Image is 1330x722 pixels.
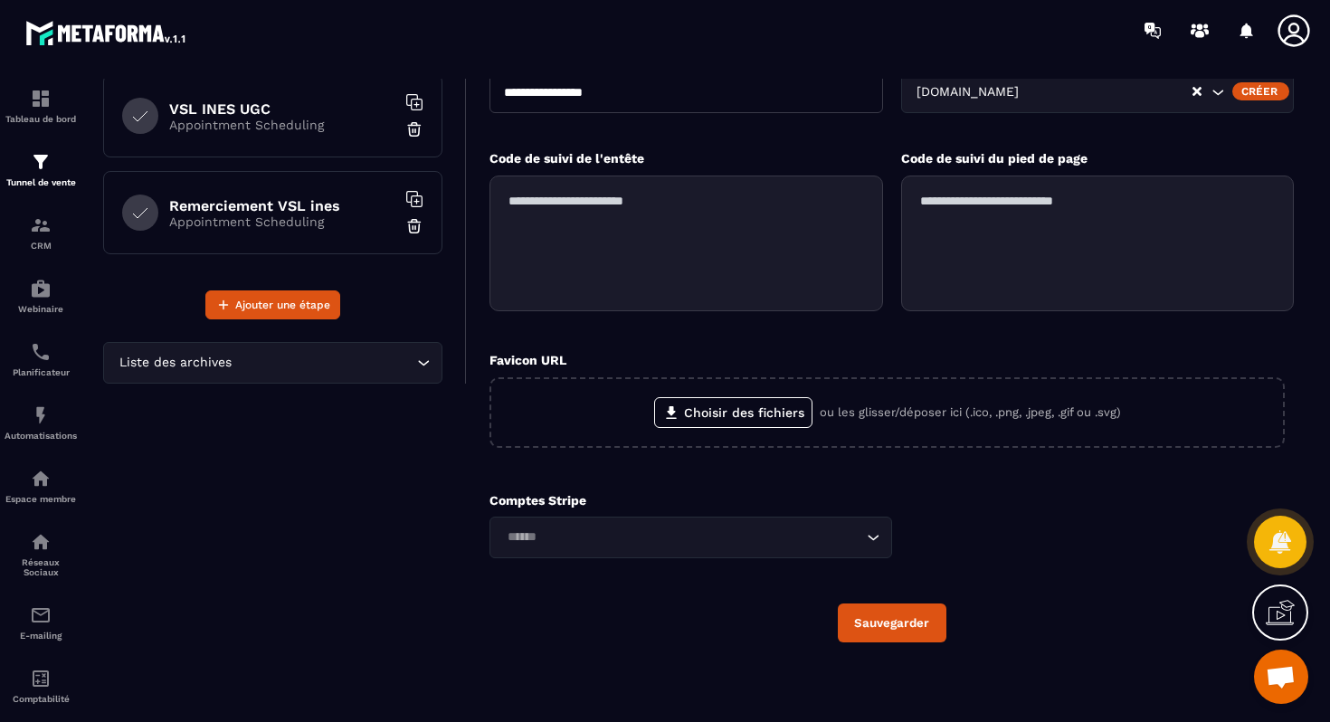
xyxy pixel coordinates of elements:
p: ou les glisser/déposer ici (.ico, .png, .jpeg, .gif ou .svg) [820,404,1121,421]
a: accountantaccountantComptabilité [5,654,77,717]
p: Réseaux Sociaux [5,557,77,577]
img: automations [30,404,52,426]
a: automationsautomationsAutomatisations [5,391,77,454]
a: schedulerschedulerPlanificateur [5,328,77,391]
img: formation [30,88,52,109]
a: automationsautomationsEspace membre [5,454,77,518]
p: Planificateur [5,367,77,377]
div: Search for option [489,517,892,558]
div: Search for option [103,342,442,384]
a: emailemailE-mailing [5,591,77,654]
p: E-mailing [5,631,77,641]
label: Code de suivi de l'entête [489,151,644,166]
p: Comptes Stripe [489,493,892,508]
button: Clear Selected [1192,85,1202,99]
div: Search for option [901,71,1295,113]
button: Sauvegarder [838,603,946,642]
label: Favicon URL [489,353,566,367]
label: Code de suivi du pied de page [901,151,1088,166]
a: formationformationTableau de bord [5,74,77,138]
input: Search for option [1023,82,1192,102]
img: scheduler [30,341,52,363]
p: Espace membre [5,494,77,504]
input: Search for option [235,353,413,373]
a: social-networksocial-networkRéseaux Sociaux [5,518,77,591]
img: email [30,604,52,626]
input: Search for option [501,527,862,547]
a: formationformationTunnel de vente [5,138,77,201]
img: automations [30,278,52,299]
h6: VSL INES UGC [169,100,395,118]
p: Appointment Scheduling [169,118,395,132]
h6: Remerciement VSL ines [169,197,395,214]
img: accountant [30,668,52,689]
a: automationsautomationsWebinaire [5,264,77,328]
a: formationformationCRM [5,201,77,264]
img: trash [405,120,423,138]
label: Choisir des fichiers [654,397,812,428]
div: Créer [1232,82,1289,100]
img: formation [30,151,52,173]
img: trash [405,217,423,235]
img: formation [30,214,52,236]
span: Liste des archives [115,353,235,373]
button: Ajouter une étape [205,290,340,319]
img: automations [30,468,52,489]
span: Ajouter une étape [235,296,330,314]
span: [DOMAIN_NAME] [913,82,1023,102]
p: Webinaire [5,304,77,314]
p: Tunnel de vente [5,177,77,187]
p: Appointment Scheduling [169,214,395,229]
img: logo [25,16,188,49]
p: CRM [5,241,77,251]
img: social-network [30,531,52,553]
p: Automatisations [5,431,77,441]
a: Ouvrir le chat [1254,650,1308,704]
p: Tableau de bord [5,114,77,124]
p: Comptabilité [5,694,77,704]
